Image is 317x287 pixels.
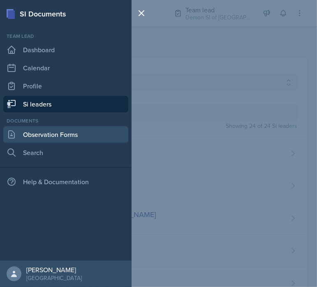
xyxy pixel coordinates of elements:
[3,117,128,125] div: Documents
[3,32,128,40] div: Team lead
[26,274,82,282] div: [GEOGRAPHIC_DATA]
[26,266,82,274] div: [PERSON_NAME]
[3,174,128,190] div: Help & Documentation
[3,126,128,143] a: Observation Forms
[3,96,128,112] a: Si leaders
[3,60,128,76] a: Calendar
[3,144,128,161] a: Search
[3,78,128,94] a: Profile
[3,42,128,58] a: Dashboard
